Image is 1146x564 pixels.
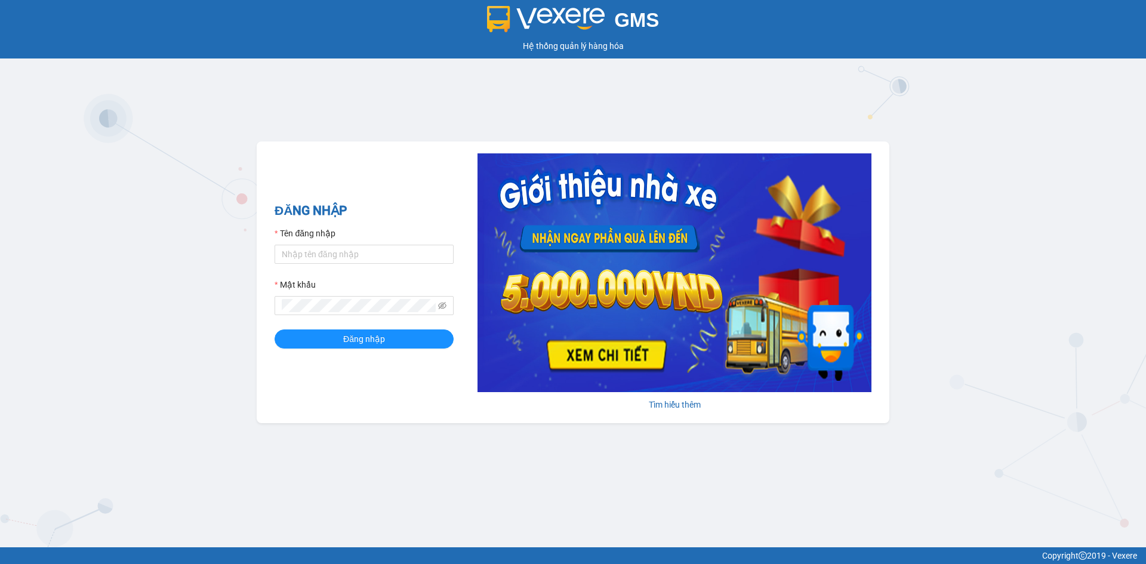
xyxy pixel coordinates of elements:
div: Hệ thống quản lý hàng hóa [3,39,1143,53]
img: logo 2 [487,6,605,32]
span: eye-invisible [438,301,446,310]
h2: ĐĂNG NHẬP [275,201,454,221]
div: Tìm hiểu thêm [478,398,871,411]
label: Mật khẩu [275,278,316,291]
span: copyright [1079,551,1087,560]
button: Đăng nhập [275,329,454,349]
input: Tên đăng nhập [275,245,454,264]
span: Đăng nhập [343,332,385,346]
a: GMS [487,18,660,27]
label: Tên đăng nhập [275,227,335,240]
input: Mật khẩu [282,299,436,312]
span: GMS [614,9,659,31]
img: banner-0 [478,153,871,392]
div: Copyright 2019 - Vexere [9,549,1137,562]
